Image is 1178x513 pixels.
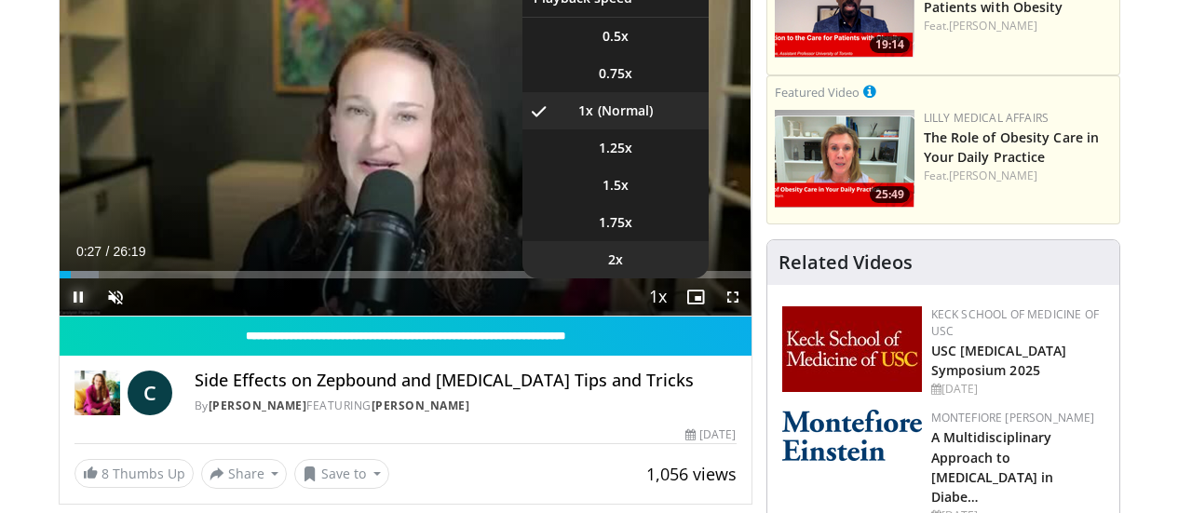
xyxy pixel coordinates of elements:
[195,398,737,414] div: By FEATURING
[599,139,632,157] span: 1.25x
[578,101,593,120] span: 1x
[195,371,737,391] h4: Side Effects on Zepbound and [MEDICAL_DATA] Tips and Tricks
[372,398,470,413] a: [PERSON_NAME]
[782,410,922,461] img: b0142b4c-93a1-4b58-8f91-5265c282693c.png.150x105_q85_autocrop_double_scale_upscale_version-0.2.png
[603,27,629,46] span: 0.5x
[870,36,910,53] span: 19:14
[76,244,102,259] span: 0:27
[640,278,677,316] button: Playback Rate
[60,271,751,278] div: Progress Bar
[677,278,714,316] button: Enable picture-in-picture mode
[128,371,172,415] a: C
[924,128,1100,166] a: The Role of Obesity Care in Your Daily Practice
[870,186,910,203] span: 25:49
[294,459,389,489] button: Save to
[924,110,1049,126] a: Lilly Medical Affairs
[201,459,288,489] button: Share
[779,251,913,274] h4: Related Videos
[97,278,134,316] button: Unmute
[775,110,914,208] img: e1208b6b-349f-4914-9dd7-f97803bdbf1d.png.150x105_q85_crop-smart_upscale.png
[775,110,914,208] a: 25:49
[209,398,307,413] a: [PERSON_NAME]
[60,278,97,316] button: Pause
[949,18,1037,34] a: [PERSON_NAME]
[931,410,1095,425] a: Montefiore [PERSON_NAME]
[775,84,860,101] small: Featured Video
[599,213,632,232] span: 1.75x
[931,342,1067,379] a: USC [MEDICAL_DATA] Symposium 2025
[924,168,1112,184] div: Feat.
[714,278,751,316] button: Fullscreen
[74,371,120,415] img: Dr. Carolynn Francavilla
[782,306,922,392] img: 7b941f1f-d101-407a-8bfa-07bd47db01ba.png.150x105_q85_autocrop_double_scale_upscale_version-0.2.jpg
[599,64,632,83] span: 0.75x
[603,176,629,195] span: 1.5x
[608,250,623,269] span: 2x
[924,18,1112,34] div: Feat.
[102,465,109,482] span: 8
[931,428,1054,505] a: A Multidisciplinary Approach to [MEDICAL_DATA] in Diabe…
[113,244,145,259] span: 26:19
[685,426,736,443] div: [DATE]
[106,244,110,259] span: /
[931,381,1104,398] div: [DATE]
[949,168,1037,183] a: [PERSON_NAME]
[931,306,1099,339] a: Keck School of Medicine of USC
[646,463,737,485] span: 1,056 views
[74,459,194,488] a: 8 Thumbs Up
